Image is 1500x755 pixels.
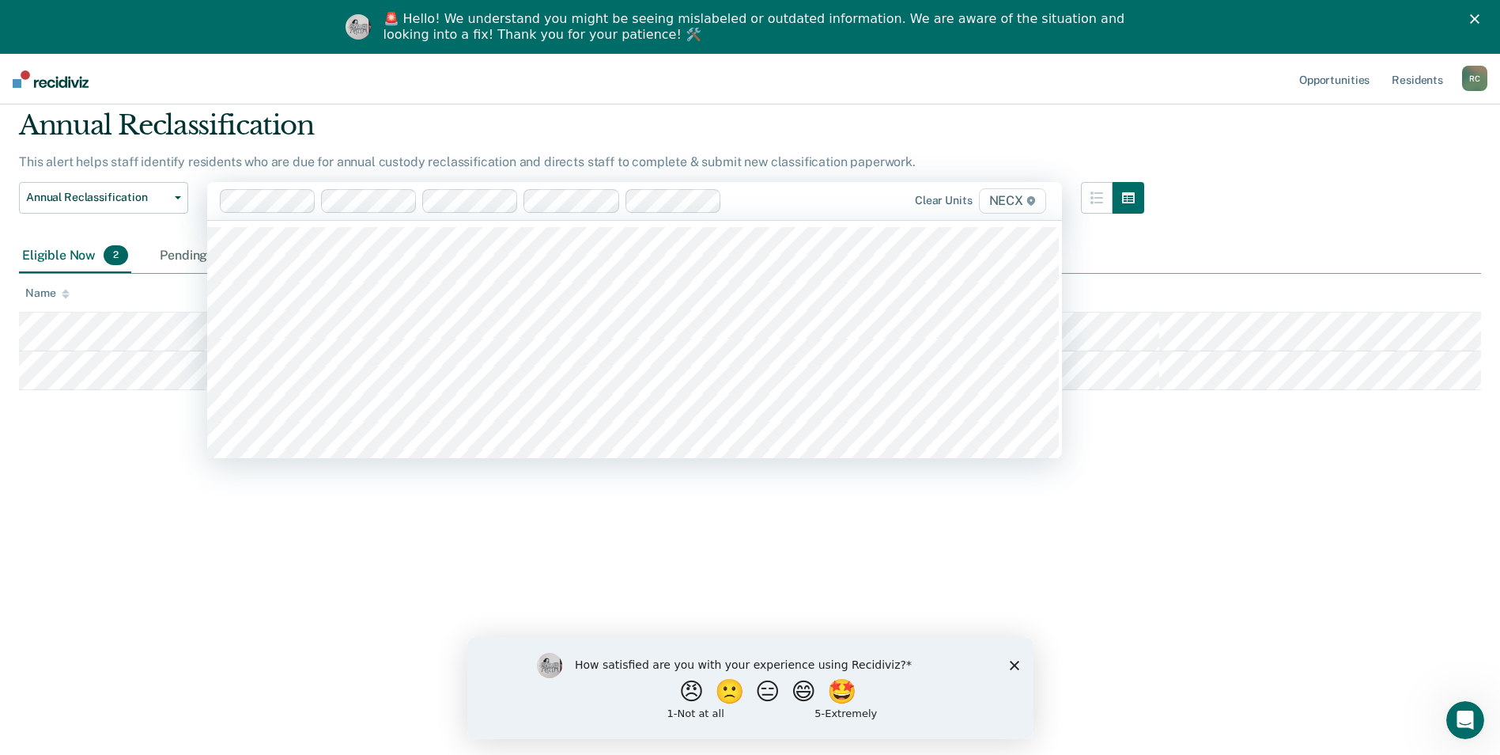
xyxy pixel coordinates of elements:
div: Clear units [915,194,973,207]
div: Name [25,286,70,300]
span: Annual Reclassification [26,191,168,204]
p: This alert helps staff identify residents who are due for annual custody reclassification and dir... [19,154,916,169]
div: Close [1470,14,1486,24]
img: Profile image for Kim [346,14,371,40]
div: Pending3 [157,239,244,274]
div: Annual Reclassification [19,109,1144,154]
img: Recidiviz [13,70,89,88]
span: 2 [104,245,128,266]
div: R C [1462,66,1487,91]
div: 🚨 Hello! We understand you might be seeing mislabeled or outdated information. We are aware of th... [384,11,1130,43]
a: Opportunities [1296,54,1373,104]
iframe: Intercom live chat [1446,701,1484,739]
a: Residents [1389,54,1446,104]
iframe: Survey by Kim from Recidiviz [467,637,1033,739]
button: Annual Reclassification [19,182,188,214]
button: RC [1462,66,1487,91]
div: Eligible Now2 [19,239,131,274]
span: NECX [979,188,1046,214]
